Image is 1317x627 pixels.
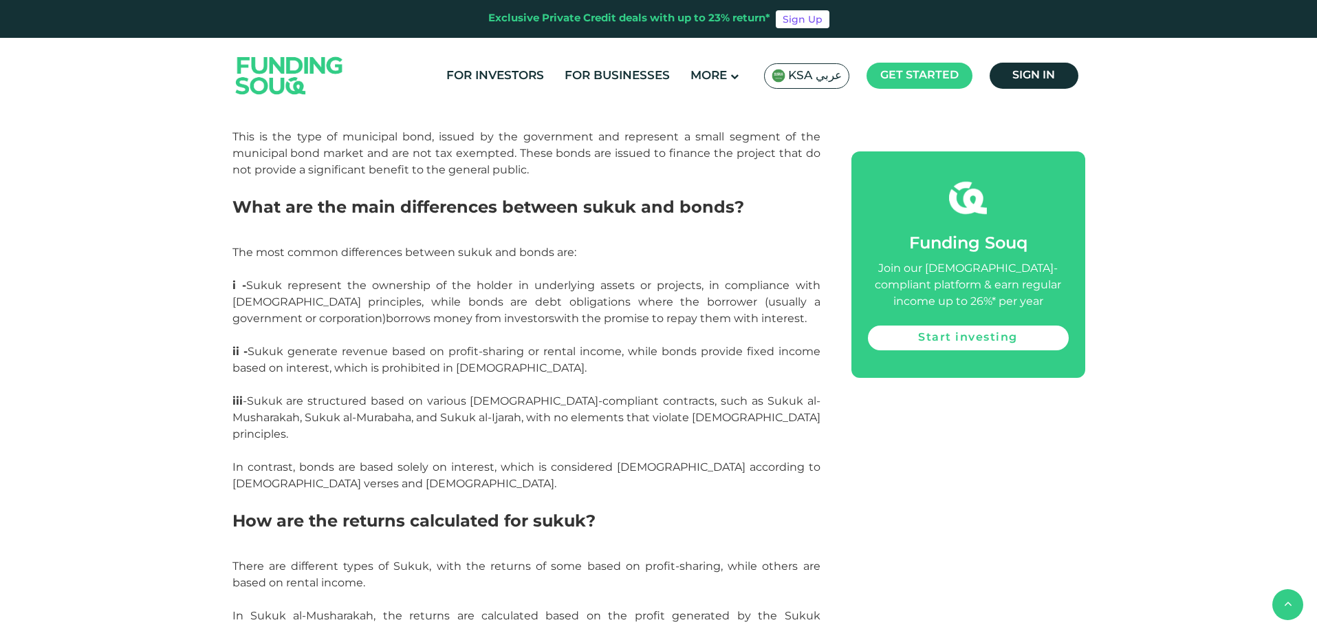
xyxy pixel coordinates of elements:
span: KSA عربي [788,68,842,84]
img: SA Flag [772,69,785,83]
span: Get started [880,70,959,81]
span: Sukuk represent the ownership of the holder in underlying assets or projects, in compliance with ... [232,279,820,325]
a: Sign Up [776,10,829,28]
span: -Sukuk are structured based on various [DEMOGRAPHIC_DATA]-compliant contracts, such as Sukuk al-M... [232,394,820,490]
span: This is the type of municipal bond, issued by the government and represent a small segment of the... [232,130,820,176]
span: Sign in [1012,70,1055,81]
div: Join our [DEMOGRAPHIC_DATA]-compliant platform & earn regular income up to 26%* per year [868,261,1069,310]
strong: ii - [232,345,248,358]
a: Start investing [868,326,1069,350]
a: Sign in [990,63,1078,89]
div: Exclusive Private Credit deals with up to 23% return* [488,11,770,27]
span: More [690,70,727,82]
strong: i - [232,279,246,292]
button: back [1272,589,1303,620]
a: For Businesses [561,65,673,87]
span: How are the returns calculated for sukuk? [232,511,596,531]
span: Funding Souq [909,236,1027,252]
span: Sukuk generate revenue based on profit-sharing or rental income, while bonds provide fixed income... [232,345,820,374]
a: borrows money from investors [386,312,554,325]
span: What are the main differences between sukuk and bonds? [232,197,744,217]
img: fsicon [949,179,987,217]
a: For Investors [443,65,547,87]
span: The most common differences between sukuk and bonds are: [232,246,576,259]
img: Logo [222,41,357,110]
strong: iii [232,394,243,407]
